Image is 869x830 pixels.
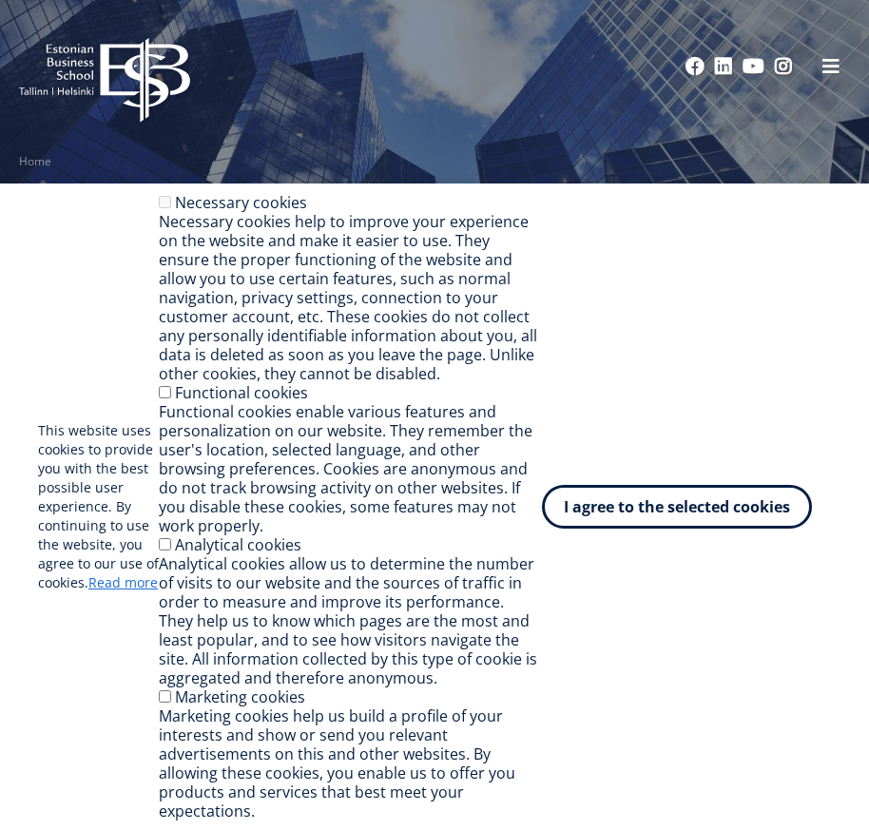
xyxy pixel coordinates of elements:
font: Functional cookies [175,382,308,403]
font: Necessary cookies [175,192,307,213]
font: Analytical cookies [175,534,301,555]
font: This website uses cookies to provide you with the best possible user experience. By continuing to... [38,421,159,591]
font: Analytical cookies allow us to determine the number of visits to our website and the sources of t... [159,553,537,688]
font: Marketing cookies help us build a profile of your interests and show or send you relevant adverti... [159,705,515,821]
button: I agree to the selected cookies [542,485,812,529]
a: Home [19,152,51,171]
font: Microdegrees [19,170,371,248]
font: Home [19,153,51,169]
font: Necessary cookies help to improve your experience on the website and make it easier to use. They ... [159,211,537,384]
a: Read more [88,573,158,592]
font: Read more [88,573,158,591]
font: I agree to the selected cookies [564,496,790,517]
font: Functional cookies enable various features and personalization on our website. They remember the ... [159,401,532,536]
font: Marketing cookies [175,686,305,707]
